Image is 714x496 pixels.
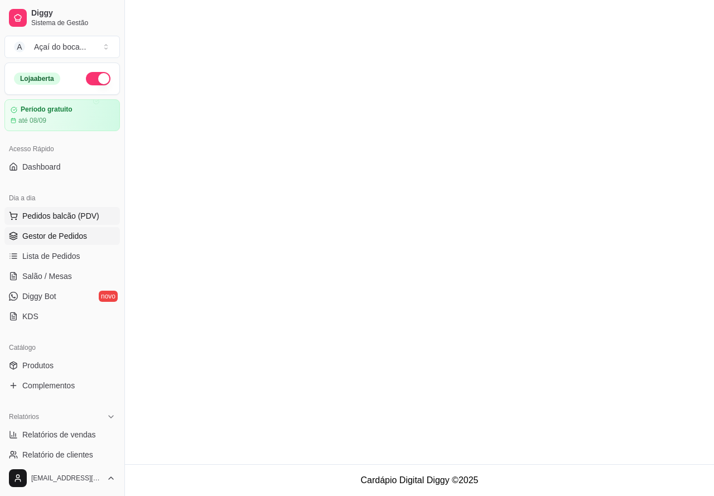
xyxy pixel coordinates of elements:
[4,339,120,357] div: Catálogo
[22,230,87,242] span: Gestor de Pedidos
[31,8,115,18] span: Diggy
[4,140,120,158] div: Acesso Rápido
[86,72,110,85] button: Alterar Status
[4,158,120,176] a: Dashboard
[4,189,120,207] div: Dia a dia
[31,474,102,483] span: [EMAIL_ADDRESS][DOMAIN_NAME]
[4,465,120,492] button: [EMAIL_ADDRESS][DOMAIN_NAME]
[4,307,120,325] a: KDS
[4,99,120,131] a: Período gratuitoaté 08/09
[22,311,38,322] span: KDS
[22,360,54,371] span: Produtos
[4,227,120,245] a: Gestor de Pedidos
[22,291,56,302] span: Diggy Bot
[22,161,61,172] span: Dashboard
[4,446,120,464] a: Relatório de clientes
[18,116,46,125] article: até 08/09
[4,267,120,285] a: Salão / Mesas
[22,251,80,262] span: Lista de Pedidos
[14,73,60,85] div: Loja aberta
[22,271,72,282] span: Salão / Mesas
[31,18,115,27] span: Sistema de Gestão
[22,449,93,460] span: Relatório de clientes
[22,429,96,440] span: Relatórios de vendas
[4,4,120,31] a: DiggySistema de Gestão
[4,287,120,305] a: Diggy Botnovo
[22,210,99,221] span: Pedidos balcão (PDV)
[34,41,86,52] div: Açaí do boca ...
[4,357,120,374] a: Produtos
[9,412,39,421] span: Relatórios
[21,105,73,114] article: Período gratuito
[4,36,120,58] button: Select a team
[125,464,714,496] footer: Cardápio Digital Diggy © 2025
[14,41,25,52] span: A
[4,377,120,394] a: Complementos
[4,207,120,225] button: Pedidos balcão (PDV)
[4,426,120,444] a: Relatórios de vendas
[22,380,75,391] span: Complementos
[4,247,120,265] a: Lista de Pedidos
